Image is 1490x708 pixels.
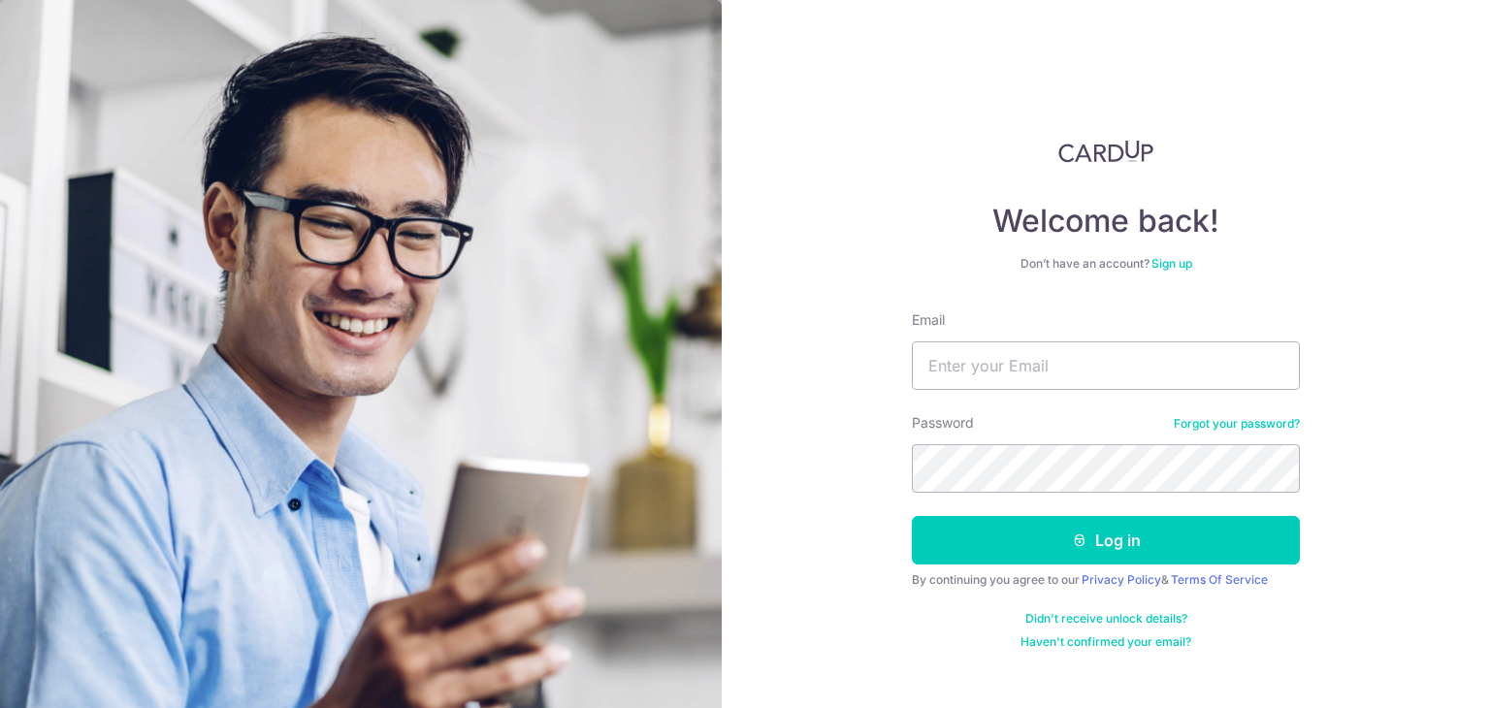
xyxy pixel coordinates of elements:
[912,341,1300,390] input: Enter your Email
[912,572,1300,588] div: By continuing you agree to our &
[1151,256,1192,271] a: Sign up
[1025,611,1187,627] a: Didn't receive unlock details?
[1058,140,1153,163] img: CardUp Logo
[1082,572,1161,587] a: Privacy Policy
[912,256,1300,272] div: Don’t have an account?
[912,310,945,330] label: Email
[912,202,1300,241] h4: Welcome back!
[1171,572,1268,587] a: Terms Of Service
[1020,634,1191,650] a: Haven't confirmed your email?
[912,413,974,433] label: Password
[1174,416,1300,432] a: Forgot your password?
[912,516,1300,564] button: Log in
